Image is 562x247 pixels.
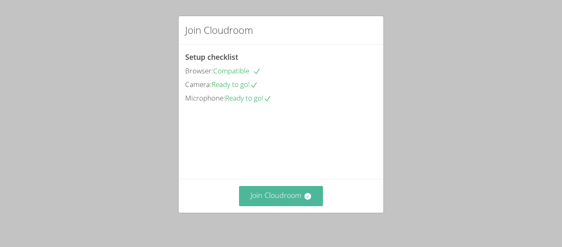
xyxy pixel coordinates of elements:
span: Ready to go! [225,93,272,103]
span: Ready to go! [211,80,258,89]
span: Microphone: [185,93,225,103]
span: Camera: [185,80,211,89]
span: Compatible [213,66,261,75]
span: Setup checklist [185,52,238,62]
button: Join Cloudroom [239,186,323,206]
h2: Join Cloudroom [185,23,253,38]
span: Browser: [185,66,213,75]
